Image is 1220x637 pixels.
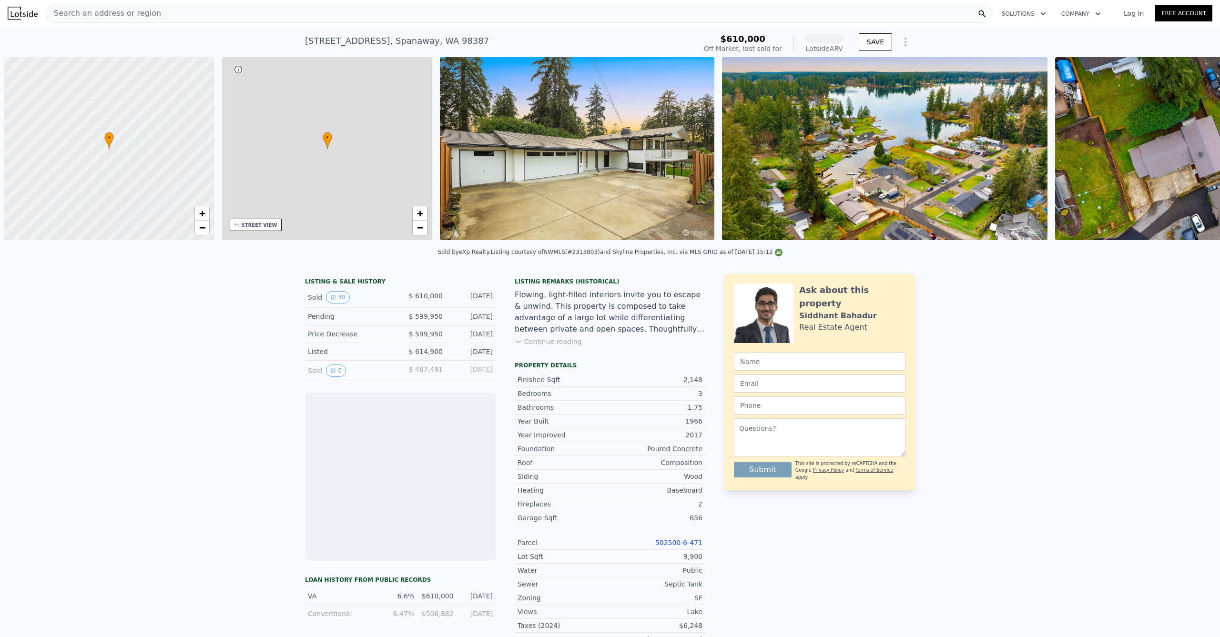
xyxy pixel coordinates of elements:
input: Email [734,374,905,393]
div: [DATE] [450,347,493,356]
a: Free Account [1155,5,1212,21]
div: Property details [515,362,705,369]
a: Zoom in [413,206,427,221]
img: Sale: 124888501 Parcel: 100866171 [440,57,714,240]
div: Bedrooms [518,389,610,398]
span: $ 614,900 [409,348,443,355]
div: Taxes (2024) [518,621,610,630]
div: Lake [610,607,702,617]
div: Poured Concrete [610,444,702,454]
div: 2 [610,499,702,509]
div: [DATE] [459,591,493,601]
button: Solutions [994,5,1054,22]
span: $610,000 [720,34,765,44]
div: Real Estate Agent [799,322,867,333]
div: Listed [308,347,393,356]
div: VA [308,591,375,601]
div: 3 [610,389,702,398]
span: $ 487,491 [409,365,443,373]
div: Bathrooms [518,403,610,412]
div: Siddhant Bahadur [799,310,877,322]
div: 1966 [610,416,702,426]
div: Year Improved [518,430,610,440]
div: Composition [610,458,702,467]
div: Sold [308,291,393,303]
div: Lotside ARV [805,44,844,53]
div: Septic Tank [610,579,702,589]
input: Phone [734,396,905,415]
input: Name [734,353,905,371]
div: Price Decrease [308,329,393,339]
div: 9,900 [610,552,702,561]
div: $610,000 [420,591,453,601]
div: STREET VIEW [242,222,277,229]
span: Search an address or region [46,8,161,19]
img: NWMLS Logo [775,249,783,256]
div: Zoning [518,593,610,603]
a: Zoom out [413,221,427,235]
span: + [417,207,423,219]
div: Siding [518,472,610,481]
span: $ 599,950 [409,313,443,320]
div: • [104,132,114,149]
div: Public [610,566,702,575]
span: • [104,133,114,142]
div: Sewer [518,579,610,589]
div: 1.75 [610,403,702,412]
div: Ask about this property [799,283,905,310]
div: Views [518,607,610,617]
div: Wood [610,472,702,481]
div: 6.47% [381,609,414,618]
div: Lot Sqft [518,552,610,561]
div: Finished Sqft [518,375,610,384]
div: Foundation [518,444,610,454]
span: $ 610,000 [409,292,443,300]
div: Parcel [518,538,610,547]
button: Submit [734,462,792,477]
span: + [199,207,205,219]
div: Loan history from public records [305,576,496,584]
a: Log In [1112,9,1155,18]
div: 2017 [610,430,702,440]
div: $6,248 [610,621,702,630]
div: [DATE] [450,329,493,339]
div: 2,148 [610,375,702,384]
div: Heating [518,485,610,495]
div: Baseboard [610,485,702,495]
a: Zoom in [195,206,209,221]
span: − [199,222,205,233]
img: Sale: 124888501 Parcel: 100866171 [722,57,1047,240]
div: [DATE] [450,312,493,321]
div: [DATE] [459,609,493,618]
div: Listing Remarks (Historical) [515,278,705,285]
div: 6.6% [381,591,414,601]
img: Lotside [8,7,38,20]
button: Show Options [896,32,915,51]
a: Privacy Policy [813,467,844,473]
button: Continue reading [515,337,582,346]
button: View historical data [326,291,349,303]
div: • [323,132,332,149]
div: Off Market, last sold for [704,44,782,53]
button: Company [1054,5,1108,22]
div: Roof [518,458,610,467]
div: SF [610,593,702,603]
div: Sold [308,364,393,377]
div: 656 [610,513,702,523]
div: $506,882 [420,609,453,618]
div: This site is protected by reCAPTCHA and the Google and apply. [795,460,905,481]
div: Water [518,566,610,575]
a: Terms of Service [855,467,893,473]
span: $ 599,950 [409,330,443,338]
div: Pending [308,312,393,321]
div: Flowing, light-filled interiors invite you to escape & unwind. This property is composed to take ... [515,289,705,335]
a: 502500-6-471 [655,539,702,546]
div: Sold by eXp Realty . [437,249,490,255]
div: [DATE] [450,364,493,377]
span: • [323,133,332,142]
button: SAVE [859,33,892,51]
a: Zoom out [195,221,209,235]
div: LISTING & SALE HISTORY [305,278,496,287]
div: Listing courtesy of NWMLS (#2313803) and Skyline Properties, Inc. via MLS GRID as of [DATE] 15:12 [491,249,783,255]
span: − [417,222,423,233]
